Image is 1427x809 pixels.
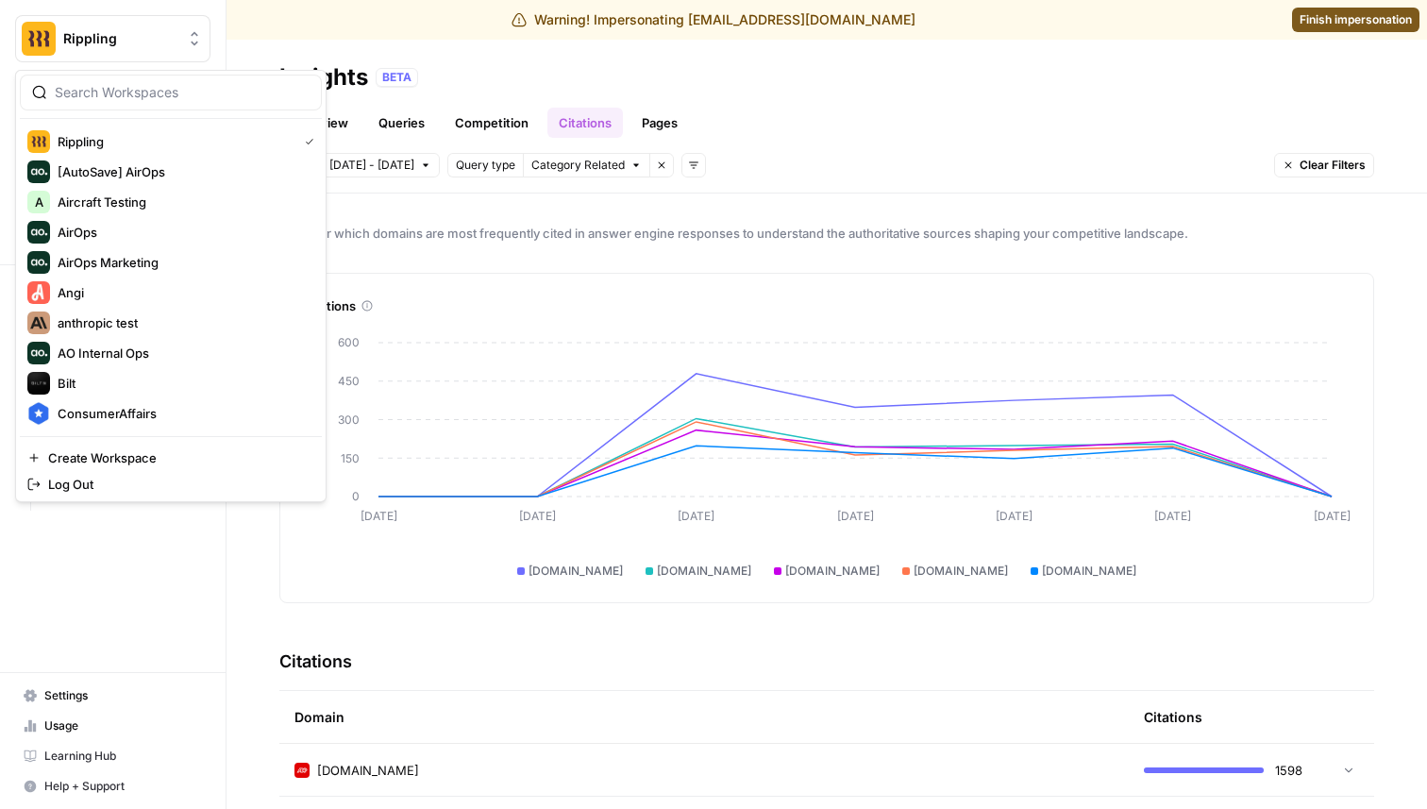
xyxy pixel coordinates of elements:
div: Domain [294,691,1114,743]
tspan: [DATE] [837,509,874,523]
span: ConsumerAffairs [58,404,307,423]
img: Angi Logo [27,281,50,304]
span: [DOMAIN_NAME] [1042,563,1136,580]
span: Angi [58,283,307,302]
img: AO Internal Ops Logo [27,342,50,364]
div: Citations [1144,691,1202,743]
button: Clear Filters [1274,153,1374,177]
span: Rippling [58,132,290,151]
span: Aircraft Testing [58,193,307,211]
img: ConsumerAffairs Logo [27,402,50,425]
tspan: 600 [338,335,360,349]
span: AO Internal Ops [58,344,307,362]
span: 1598 [1275,761,1302,780]
img: AirOps Logo [27,221,50,244]
span: AirOps [58,223,307,242]
button: Category Related [523,153,649,177]
span: [AutoSave] AirOps [58,162,307,181]
tspan: 150 [341,451,360,465]
a: Queries [367,108,436,138]
span: Help + Support [44,778,202,795]
img: [AutoSave] AirOps Logo [27,160,50,183]
span: AirOps Marketing [58,253,307,272]
tspan: [DATE] [1314,509,1351,523]
a: Log Out [20,471,322,497]
div: Citations [303,296,1351,315]
tspan: 450 [338,374,360,388]
span: Log Out [48,475,307,494]
span: Clear Filters [1300,157,1366,174]
button: [DATE] - [DATE] [321,153,440,177]
img: Rippling Logo [27,130,50,153]
tspan: [DATE] [519,509,556,523]
span: Category Related [531,157,625,174]
a: Citations [547,108,623,138]
div: Warning! Impersonating [EMAIL_ADDRESS][DOMAIN_NAME] [512,10,915,29]
a: Learning Hub [15,741,210,771]
span: [DATE] - [DATE] [329,157,414,174]
div: Workspace: Rippling [15,70,327,502]
a: Settings [15,681,210,711]
button: Workspace: Rippling [15,15,210,62]
tspan: [DATE] [361,509,397,523]
img: anthropic test Logo [27,312,50,334]
span: Rippling [63,29,177,48]
tspan: [DATE] [678,509,714,523]
img: AirOps Marketing Logo [27,251,50,274]
span: Usage [44,717,202,734]
span: A [35,193,43,211]
span: Bilt [58,374,307,393]
span: Discover which domains are most frequently cited in answer engine responses to understand the aut... [279,224,1374,243]
button: Help + Support [15,771,210,801]
span: [DOMAIN_NAME] [914,563,1008,580]
img: Bilt Logo [27,372,50,395]
span: [DOMAIN_NAME] [785,563,880,580]
span: Finish impersonation [1300,11,1412,28]
a: Competition [444,108,540,138]
span: Settings [44,687,202,704]
a: Pages [630,108,689,138]
tspan: [DATE] [1154,509,1191,523]
span: Query type [456,157,515,174]
span: Create Workspace [48,448,307,467]
img: 50d7h7nenod9ba8bjic0parryigf [294,763,310,778]
a: Create Workspace [20,445,322,471]
img: Rippling Logo [22,22,56,56]
tspan: [DATE] [996,509,1032,523]
a: Usage [15,711,210,741]
input: Search Workspaces [55,83,310,102]
div: Insights [279,62,368,93]
tspan: 0 [352,489,360,503]
span: [DOMAIN_NAME] [317,761,419,780]
span: anthropic test [58,313,307,332]
h3: Citations [279,649,352,675]
span: [DOMAIN_NAME] [529,563,623,580]
div: BETA [376,68,418,87]
a: Finish impersonation [1292,8,1419,32]
span: [DOMAIN_NAME] [657,563,751,580]
span: Learning Hub [44,748,202,765]
tspan: 300 [338,413,360,427]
